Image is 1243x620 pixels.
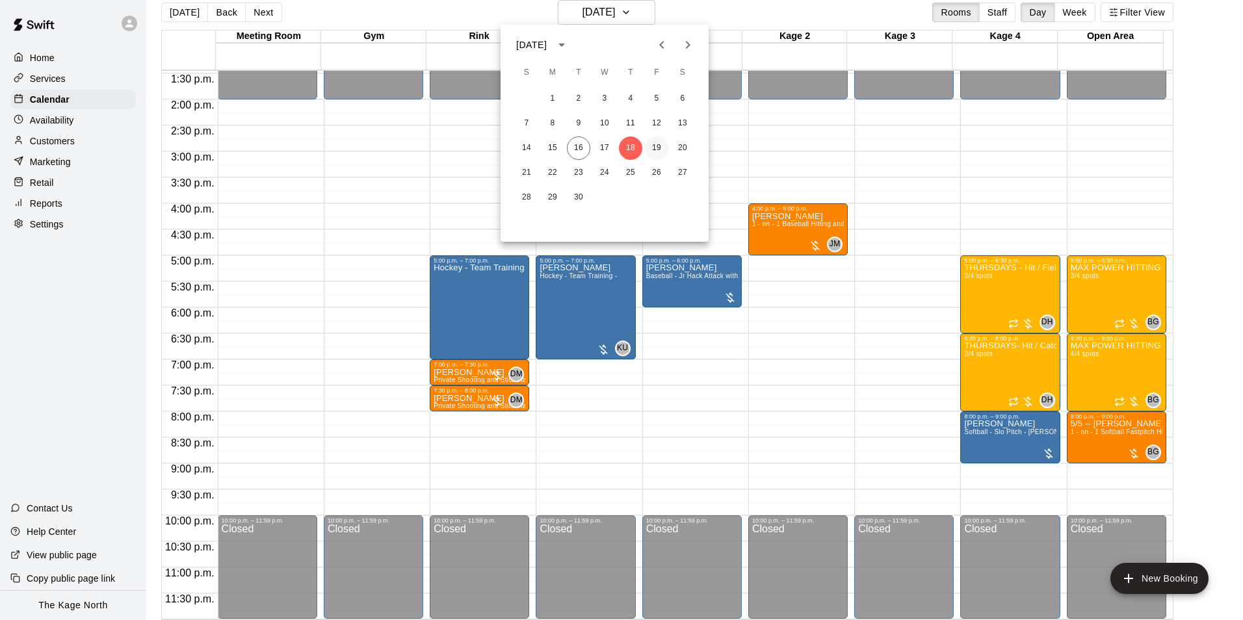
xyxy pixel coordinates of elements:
[515,186,538,209] button: 28
[593,161,616,185] button: 24
[619,112,642,135] button: 11
[645,136,668,160] button: 19
[619,136,642,160] button: 18
[515,112,538,135] button: 7
[567,87,590,110] button: 2
[675,32,701,58] button: Next month
[567,136,590,160] button: 16
[541,186,564,209] button: 29
[645,161,668,185] button: 26
[619,161,642,185] button: 25
[671,112,694,135] button: 13
[516,38,547,52] div: [DATE]
[619,87,642,110] button: 4
[593,60,616,86] span: Wednesday
[515,136,538,160] button: 14
[541,112,564,135] button: 8
[671,136,694,160] button: 20
[671,161,694,185] button: 27
[645,87,668,110] button: 5
[567,161,590,185] button: 23
[551,34,573,56] button: calendar view is open, switch to year view
[645,60,668,86] span: Friday
[541,161,564,185] button: 22
[541,136,564,160] button: 15
[515,60,538,86] span: Sunday
[593,136,616,160] button: 17
[515,161,538,185] button: 21
[541,60,564,86] span: Monday
[541,87,564,110] button: 1
[619,60,642,86] span: Thursday
[567,186,590,209] button: 30
[649,32,675,58] button: Previous month
[593,87,616,110] button: 3
[593,112,616,135] button: 10
[645,112,668,135] button: 12
[671,87,694,110] button: 6
[567,112,590,135] button: 9
[671,60,694,86] span: Saturday
[567,60,590,86] span: Tuesday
